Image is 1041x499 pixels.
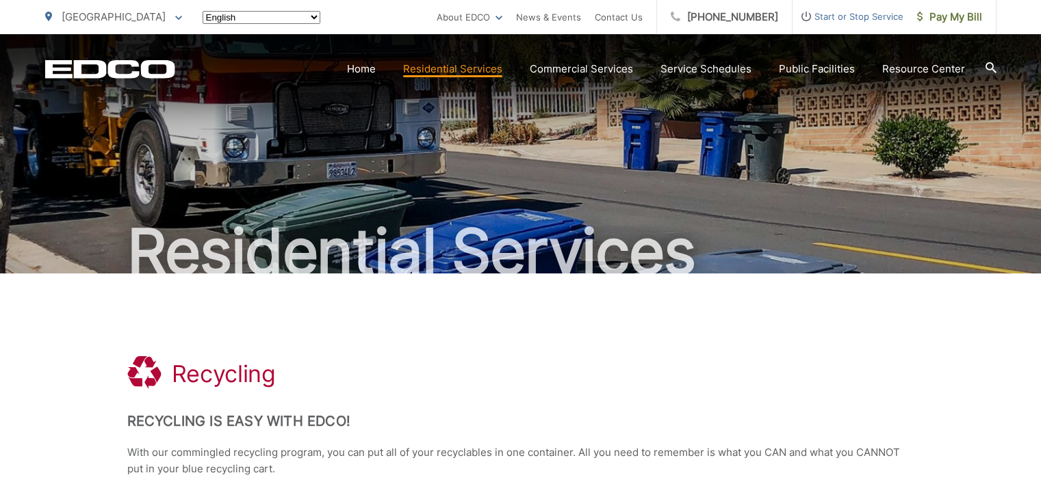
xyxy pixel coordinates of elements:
[779,61,855,77] a: Public Facilities
[127,413,914,429] h2: Recycling is Easy with EDCO!
[203,11,320,24] select: Select a language
[45,59,175,79] a: EDCD logo. Return to the homepage.
[595,9,643,25] a: Contact Us
[882,61,965,77] a: Resource Center
[45,217,997,286] h2: Residential Services
[127,444,914,477] p: With our commingled recycling program, you can put all of your recyclables in one container. All ...
[917,9,982,25] span: Pay My Bill
[437,9,502,25] a: About EDCO
[62,10,166,23] span: [GEOGRAPHIC_DATA]
[347,61,376,77] a: Home
[660,61,751,77] a: Service Schedules
[403,61,502,77] a: Residential Services
[172,360,276,388] h1: Recycling
[516,9,581,25] a: News & Events
[530,61,633,77] a: Commercial Services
